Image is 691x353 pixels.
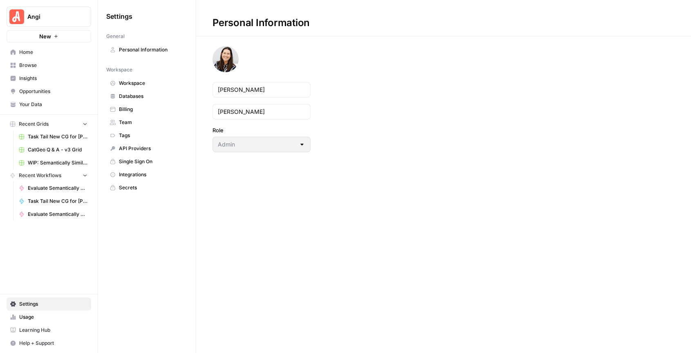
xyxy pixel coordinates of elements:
a: Usage [7,311,91,324]
span: Insights [19,75,87,82]
span: Task Tail New CG for [PERSON_NAME] [28,198,87,205]
a: Team [106,116,188,129]
span: Databases [119,93,184,100]
a: Workspace [106,77,188,90]
span: Usage [19,313,87,321]
a: Billing [106,103,188,116]
span: Learning Hub [19,326,87,334]
span: General [106,33,125,40]
a: Personal Information [106,43,188,56]
span: Recent Grids [19,120,49,128]
span: Opportunities [19,88,87,95]
span: Workspace [119,80,184,87]
a: Databases [106,90,188,103]
span: Settings [19,300,87,308]
span: Billing [119,106,184,113]
button: Help + Support [7,337,91,350]
button: New [7,30,91,42]
span: Your Data [19,101,87,108]
a: Browse [7,59,91,72]
a: Settings [7,297,91,311]
span: Help + Support [19,340,87,347]
span: Evaluate Semantically Similar Q&As (Simple) [28,211,87,218]
span: Settings [106,11,132,21]
a: Your Data [7,98,91,111]
span: Angi [27,13,77,21]
span: Recent Workflows [19,172,61,179]
span: Tags [119,132,184,139]
a: Task Tail New CG for [PERSON_NAME] Grid [15,130,91,143]
a: Evaluate Semantically Similar Q&As (Step 1) [15,182,91,195]
a: Tags [106,129,188,142]
img: Angi Logo [9,9,24,24]
span: Secrets [119,184,184,191]
span: Browse [19,62,87,69]
img: avatar [212,46,239,72]
span: WIP: Semantically Similar Q&As [28,159,87,167]
button: Recent Workflows [7,169,91,182]
button: Recent Grids [7,118,91,130]
a: Integrations [106,168,188,181]
span: Team [119,119,184,126]
a: Evaluate Semantically Similar Q&As (Simple) [15,208,91,221]
div: Personal Information [196,16,326,29]
span: New [39,32,51,40]
span: Personal Information [119,46,184,53]
a: CatGeo Q & A - v3 Grid [15,143,91,156]
span: Evaluate Semantically Similar Q&As (Step 1) [28,184,87,192]
label: Role [212,126,311,134]
button: Workspace: Angi [7,7,91,27]
a: Secrets [106,181,188,194]
a: Task Tail New CG for [PERSON_NAME] [15,195,91,208]
a: Learning Hub [7,324,91,337]
span: Integrations [119,171,184,178]
span: Workspace [106,66,132,73]
a: Opportunities [7,85,91,98]
span: Single Sign On [119,158,184,165]
a: Insights [7,72,91,85]
a: Home [7,46,91,59]
a: Single Sign On [106,155,188,168]
span: Task Tail New CG for [PERSON_NAME] Grid [28,133,87,140]
a: API Providers [106,142,188,155]
span: Home [19,49,87,56]
span: API Providers [119,145,184,152]
span: CatGeo Q & A - v3 Grid [28,146,87,153]
a: WIP: Semantically Similar Q&As [15,156,91,169]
